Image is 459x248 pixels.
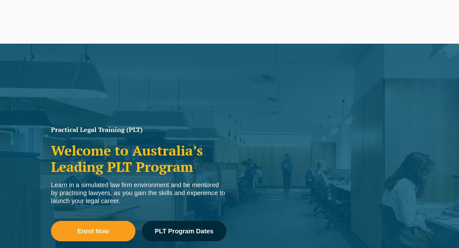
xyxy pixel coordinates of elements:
span: PLT Program Dates [155,228,213,234]
span: Enrol Now [77,228,109,234]
a: Enrol Now [51,221,135,241]
a: PLT Program Dates [142,221,226,241]
h1: Practical Legal Training (PLT) [51,127,226,133]
h2: Welcome to Australia’s Leading PLT Program [51,142,226,175]
div: Learn in a simulated law firm environment and be mentored by practising lawyers, as you gain the ... [51,181,226,205]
